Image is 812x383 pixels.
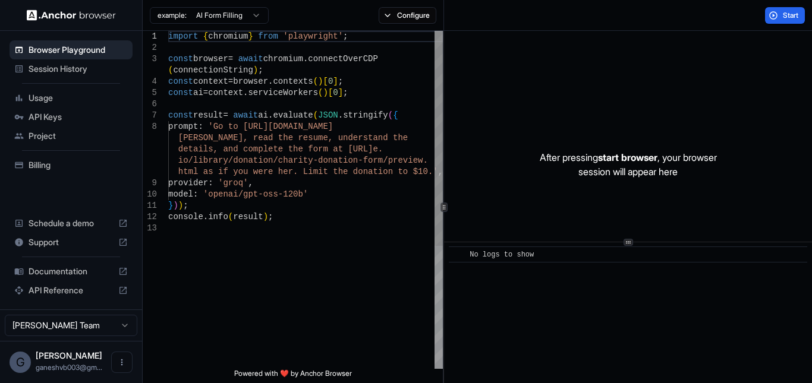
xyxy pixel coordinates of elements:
[323,88,328,97] span: )
[273,77,313,86] span: contexts
[253,65,258,75] span: )
[233,110,258,120] span: await
[143,189,157,200] div: 10
[173,201,178,210] span: )
[765,7,805,24] button: Start
[248,88,318,97] span: serviceWorkers
[248,178,253,188] span: ,
[27,10,116,21] img: Anchor Logo
[173,65,253,75] span: connectionString
[318,77,323,86] span: )
[343,88,348,97] span: ;
[308,54,378,64] span: connectOverCDP
[208,122,333,131] span: 'Go to [URL][DOMAIN_NAME]
[338,77,343,86] span: ;
[388,110,393,120] span: (
[263,54,303,64] span: chromium
[313,110,318,120] span: (
[208,212,228,221] span: info
[29,284,114,296] span: API Reference
[333,88,338,97] span: 0
[228,77,233,86] span: =
[248,31,253,41] span: }
[208,88,243,97] span: context
[338,88,343,97] span: ]
[193,110,223,120] span: result
[273,110,313,120] span: evaluate
[228,54,233,64] span: =
[193,77,228,86] span: context
[29,63,128,75] span: Session History
[143,53,157,65] div: 3
[263,212,268,221] span: )
[198,122,203,131] span: :
[168,77,193,86] span: const
[323,77,328,86] span: [
[10,233,133,252] div: Support
[178,133,408,143] span: [PERSON_NAME], read the resume, understand the
[318,88,323,97] span: (
[183,201,188,210] span: ;
[29,44,128,56] span: Browser Playground
[168,178,208,188] span: provider
[328,88,333,97] span: [
[233,212,263,221] span: result
[10,59,133,78] div: Session History
[313,77,318,86] span: (
[268,110,273,120] span: .
[29,265,114,277] span: Documentation
[143,121,157,132] div: 8
[234,369,352,383] span: Powered with ❤️ by Anchor Browser
[203,189,308,199] span: 'openai/gpt-oss-120b'
[193,54,228,64] span: browser
[238,54,263,64] span: await
[470,251,534,259] span: No logs to show
[233,77,268,86] span: browser
[10,281,133,300] div: API Reference
[143,223,157,234] div: 13
[29,159,128,171] span: Billing
[10,107,133,126] div: API Keys
[283,31,343,41] span: 'playwright'
[428,167,438,176] span: .'
[333,77,338,86] span: ]
[379,7,436,24] button: Configure
[29,217,114,229] span: Schedule a demo
[203,212,208,221] span: .
[36,350,102,360] span: Ganesh Bhat
[10,40,133,59] div: Browser Playground
[228,212,233,221] span: (
[258,31,278,41] span: from
[10,126,133,145] div: Project
[178,201,183,210] span: )
[540,150,717,179] p: After pressing , your browser session will appear here
[158,11,187,20] span: example:
[29,111,128,123] span: API Keys
[143,211,157,223] div: 12
[10,214,133,233] div: Schedule a demo
[168,31,198,41] span: import
[10,352,31,373] div: G
[143,200,157,211] div: 11
[168,201,173,210] span: }
[208,178,213,188] span: :
[258,110,268,120] span: ai
[143,99,157,110] div: 6
[143,87,157,99] div: 5
[143,31,157,42] div: 1
[455,249,461,261] span: ​
[143,110,157,121] div: 7
[29,236,114,248] span: Support
[168,110,193,120] span: const
[223,110,228,120] span: =
[29,92,128,104] span: Usage
[208,31,248,41] span: chromium
[373,144,383,154] span: e.
[203,88,208,97] span: =
[218,178,248,188] span: 'groq'
[783,11,800,20] span: Start
[303,54,308,64] span: .
[168,189,193,199] span: model
[343,110,388,120] span: stringify
[10,88,133,107] div: Usage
